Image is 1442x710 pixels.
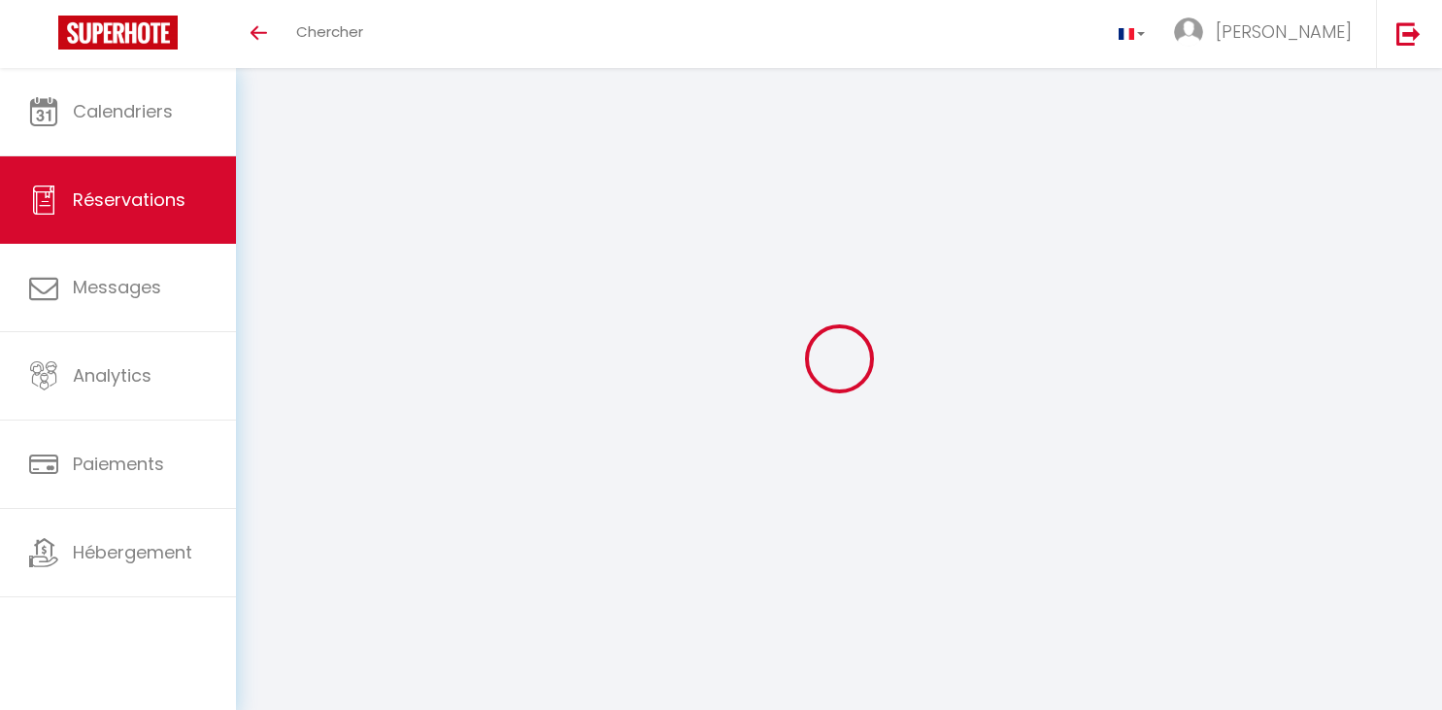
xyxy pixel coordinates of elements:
[73,275,161,299] span: Messages
[73,363,151,388] span: Analytics
[1174,17,1203,47] img: ...
[296,21,363,42] span: Chercher
[58,16,178,50] img: Super Booking
[73,187,185,212] span: Réservations
[73,452,164,476] span: Paiements
[73,540,192,564] span: Hébergement
[73,99,173,123] span: Calendriers
[1216,19,1352,44] span: [PERSON_NAME]
[1396,21,1421,46] img: logout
